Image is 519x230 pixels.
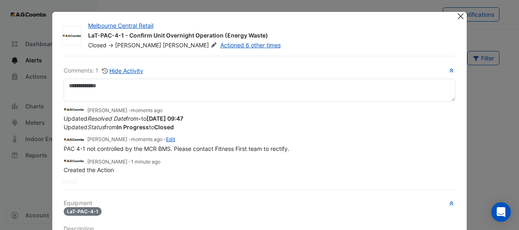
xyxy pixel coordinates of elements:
span: Updated from to [64,115,183,122]
span: 2025-09-25 09:47:50 [131,107,162,113]
a: Edit [166,136,175,142]
small: [PERSON_NAME] - [87,107,162,114]
a: Melbourne Central Retail [88,22,153,29]
a: Actioned 6 other times [220,42,281,49]
strong: - [138,115,141,122]
em: Resolved Date [87,115,126,122]
span: 2025-09-25 09:47:49 [131,136,162,142]
img: AG Coombs [64,157,84,166]
span: Updated from to [64,124,174,130]
strong: 2025-09-25 09:47:50 [146,115,183,122]
span: Closed [88,42,106,49]
div: Open Intercom Messenger [491,202,511,222]
span: LaT-PAC-4-1 [64,207,102,216]
button: Hide Activity [102,66,144,75]
span: [PERSON_NAME] [115,42,161,49]
h6: Equipment [64,200,455,207]
img: AG Coombs [64,105,84,114]
small: [PERSON_NAME] - - [87,136,175,143]
span: [PERSON_NAME] [163,41,218,49]
span: Created the Action [64,166,114,173]
em: Status [87,124,104,130]
small: [PERSON_NAME] - [87,158,160,166]
strong: In Progress [117,124,149,130]
span: -> [108,42,113,49]
span: 2025-09-25 09:46:44 [131,159,160,165]
div: Comments: 1 [64,66,144,75]
img: AG Coombs [64,135,84,144]
strong: Closed [154,124,174,130]
div: LaT-PAC-4-1 - Confirm Unit Overnight Operation (Energy Waste) [88,31,447,41]
span: PAC 4-1 not controlled by the MCR BMS. Please contact Fitness First team to rectify. [64,145,289,152]
img: AG Coombs [62,32,81,40]
button: Close [457,12,465,20]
